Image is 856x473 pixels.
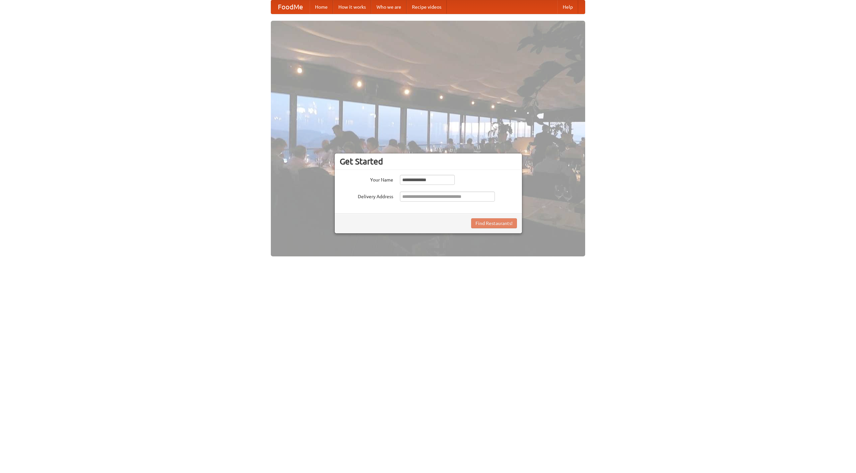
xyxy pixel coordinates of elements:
a: How it works [333,0,371,14]
a: Home [310,0,333,14]
label: Your Name [340,175,393,183]
a: FoodMe [271,0,310,14]
button: Find Restaurants! [471,218,517,228]
a: Recipe videos [407,0,447,14]
a: Help [557,0,578,14]
a: Who we are [371,0,407,14]
h3: Get Started [340,156,517,166]
label: Delivery Address [340,192,393,200]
